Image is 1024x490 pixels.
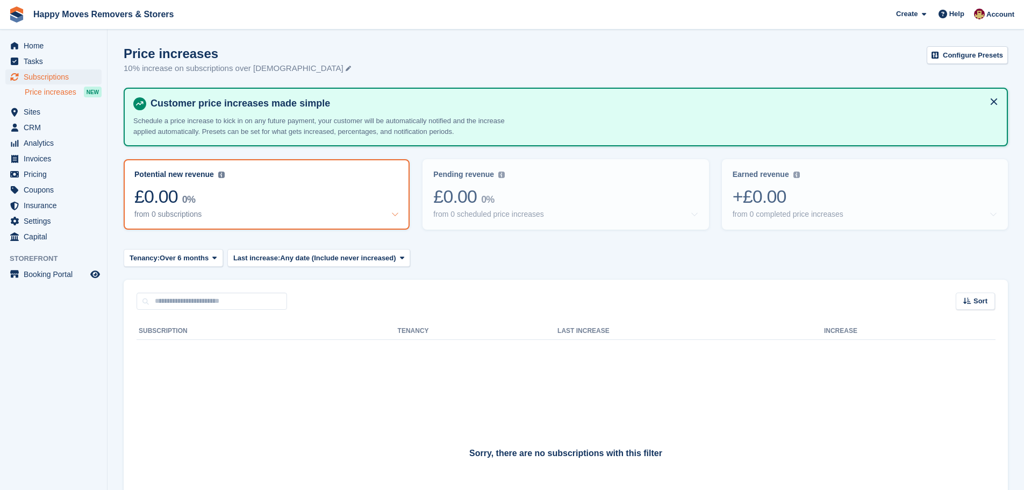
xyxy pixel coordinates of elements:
span: Over 6 months [160,253,209,264]
span: Sites [24,104,88,119]
span: Subscriptions [24,69,88,84]
th: Last increase [557,323,824,340]
span: Help [949,9,964,19]
span: Pricing [24,167,88,182]
img: icon-info-grey-7440780725fd019a000dd9b08b2336e03edf1995a4989e88bcd33f0948082b44.svg [218,172,225,178]
img: icon-info-grey-7440780725fd019a000dd9b08b2336e03edf1995a4989e88bcd33f0948082b44.svg [793,172,800,178]
h4: Customer price increases made simple [146,97,998,110]
a: Price increases NEW [25,86,102,98]
span: Capital [24,229,88,244]
span: Booking Portal [24,267,88,282]
div: from 0 subscriptions [134,210,202,219]
img: stora-icon-8386f47178a22dfd0bd8f6a31ec36ba5ce8667c1dd55bd0f319d3a0aa187defe.svg [9,6,25,23]
span: Create [896,9,918,19]
a: Pending revenue £0.00 0% from 0 scheduled price increases [423,159,708,230]
a: Preview store [89,268,102,281]
button: Tenancy: Over 6 months [124,249,223,267]
span: Tenancy: [130,253,160,264]
a: Happy Moves Removers & Storers [29,5,178,23]
span: Account [986,9,1014,20]
img: icon-info-grey-7440780725fd019a000dd9b08b2336e03edf1995a4989e88bcd33f0948082b44.svg [498,172,505,178]
p: Schedule a price increase to kick in on any future payment, your customer will be automatically n... [133,116,510,137]
div: Potential new revenue [134,170,214,179]
h3: Sorry, there are no subscriptions with this filter [469,449,662,458]
h1: Price increases [124,46,351,61]
p: 10% increase on subscriptions over [DEMOGRAPHIC_DATA] [124,62,351,75]
div: £0.00 [134,186,399,208]
th: Tenancy [398,323,557,340]
span: Home [24,38,88,53]
span: Analytics [24,136,88,151]
span: Any date (Include never increased) [280,253,396,264]
a: menu [5,214,102,229]
a: menu [5,229,102,244]
a: menu [5,267,102,282]
th: Subscription [137,323,398,340]
a: Earned revenue +£0.00 from 0 completed price increases [722,159,1008,230]
a: menu [5,182,102,197]
span: Coupons [24,182,88,197]
div: from 0 scheduled price increases [433,210,543,219]
a: menu [5,151,102,166]
span: Last increase: [233,253,280,264]
a: menu [5,136,102,151]
div: +£0.00 [733,186,997,208]
a: menu [5,167,102,182]
div: £0.00 [433,186,698,208]
span: Price increases [25,87,76,97]
a: Potential new revenue £0.00 0% from 0 subscriptions [124,159,410,230]
img: Steven Fry [974,9,985,19]
div: NEW [84,87,102,97]
a: menu [5,54,102,69]
a: menu [5,38,102,53]
a: menu [5,120,102,135]
span: Tasks [24,54,88,69]
button: Last increase: Any date (Include never increased) [227,249,410,267]
a: Configure Presets [927,46,1008,64]
div: Pending revenue [433,170,494,179]
span: Invoices [24,151,88,166]
div: 0% [481,196,494,203]
th: Increase [824,323,995,340]
span: Settings [24,214,88,229]
span: Storefront [10,253,107,264]
a: menu [5,69,102,84]
a: menu [5,198,102,213]
span: Sort [973,296,987,307]
div: 0% [182,196,195,203]
span: Insurance [24,198,88,213]
span: CRM [24,120,88,135]
a: menu [5,104,102,119]
div: Earned revenue [733,170,789,179]
div: from 0 completed price increases [733,210,843,219]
